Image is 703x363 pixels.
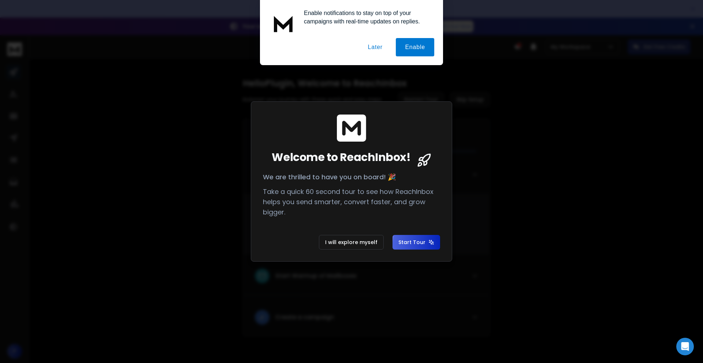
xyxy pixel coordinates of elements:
[398,239,434,246] span: Start Tour
[319,235,384,250] button: I will explore myself
[263,172,440,182] p: We are thrilled to have you on board! 🎉
[676,338,694,355] div: Open Intercom Messenger
[298,9,434,26] div: Enable notifications to stay on top of your campaigns with real-time updates on replies.
[393,235,440,250] button: Start Tour
[263,187,440,217] p: Take a quick 60 second tour to see how ReachInbox helps you send smarter, convert faster, and gro...
[272,151,410,164] span: Welcome to ReachInbox!
[269,9,298,38] img: notification icon
[358,38,391,56] button: Later
[396,38,434,56] button: Enable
